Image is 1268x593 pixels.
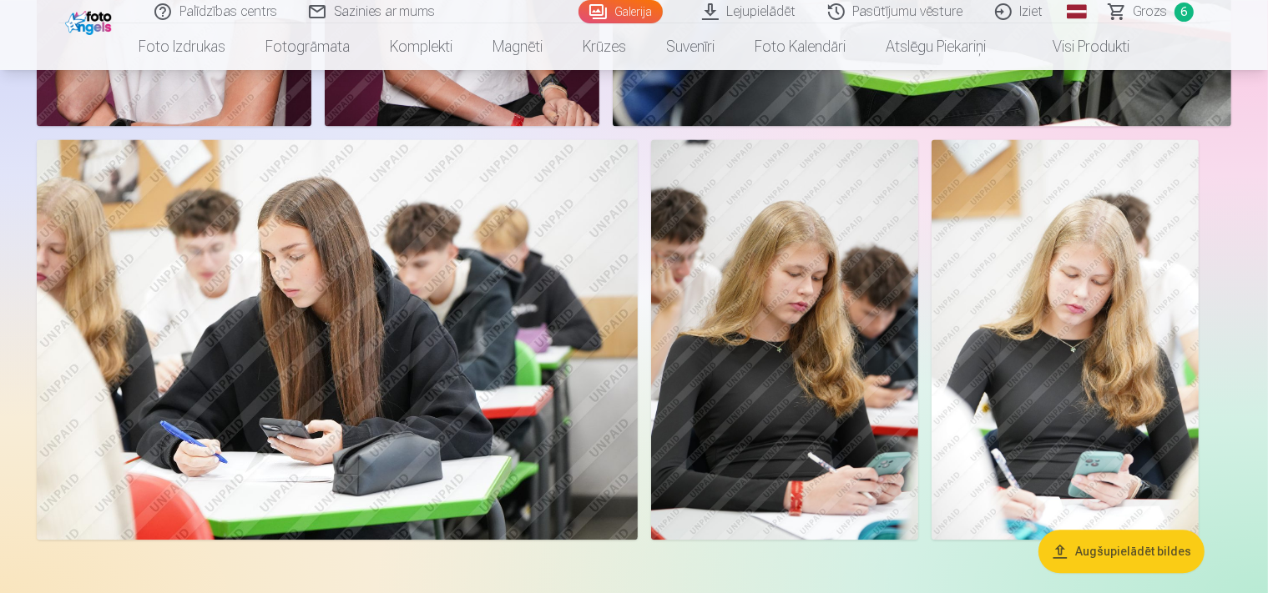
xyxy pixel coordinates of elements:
[472,23,563,70] a: Magnēti
[245,23,370,70] a: Fotogrāmata
[1175,3,1194,22] span: 6
[1134,2,1168,22] span: Grozs
[119,23,245,70] a: Foto izdrukas
[646,23,735,70] a: Suvenīri
[735,23,866,70] a: Foto kalendāri
[866,23,1006,70] a: Atslēgu piekariņi
[65,7,116,35] img: /fa1
[370,23,472,70] a: Komplekti
[1006,23,1149,70] a: Visi produkti
[1038,530,1205,573] button: Augšupielādēt bildes
[563,23,646,70] a: Krūzes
